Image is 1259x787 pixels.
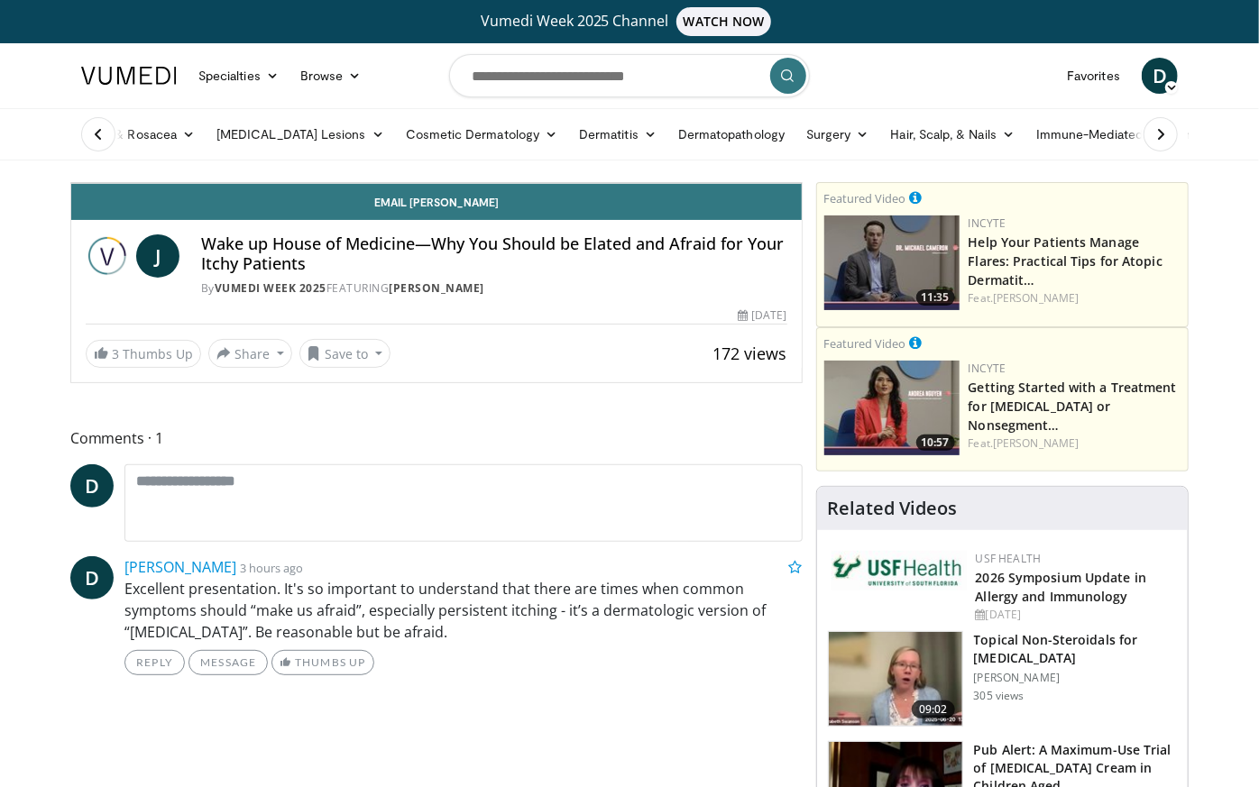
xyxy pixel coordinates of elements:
[667,116,795,152] a: Dermatopathology
[81,67,177,85] img: VuMedi Logo
[969,379,1177,434] a: Getting Started with a Treatment for [MEDICAL_DATA] or Nonsegment…
[824,215,960,310] a: 11:35
[390,280,485,296] a: [PERSON_NAME]
[916,289,955,306] span: 11:35
[299,339,391,368] button: Save to
[208,339,292,368] button: Share
[969,215,1006,231] a: Incyte
[713,343,787,364] span: 172 views
[916,435,955,451] span: 10:57
[70,556,114,599] a: D
[993,435,1079,451] a: [PERSON_NAME]
[974,671,1177,685] p: [PERSON_NAME]
[449,54,810,97] input: Search topics, interventions
[84,7,1175,36] a: Vumedi Week 2025 ChannelWATCH NOW
[70,116,206,152] a: Acne & Rosacea
[795,116,880,152] a: Surgery
[1025,116,1172,152] a: Immune-Mediated
[188,58,289,94] a: Specialties
[568,116,667,152] a: Dermatitis
[201,234,787,273] h4: Wake up House of Medicine—Why You Should be Elated and Afraid for Your Itchy Patients
[289,58,372,94] a: Browse
[832,551,967,590] img: 6ba8804a-8538-4002-95e7-a8f8012d4a11.png.150x105_q85_autocrop_double_scale_upscale_version-0.2.jpg
[136,234,179,278] a: J
[215,280,326,296] a: Vumedi Week 2025
[70,426,803,450] span: Comments 1
[974,631,1177,667] h3: Topical Non-Steroidals for [MEDICAL_DATA]
[188,650,268,675] a: Message
[974,689,1025,703] p: 305 views
[829,632,962,726] img: 34a4b5e7-9a28-40cd-b963-80fdb137f70d.150x105_q85_crop-smart_upscale.jpg
[201,280,787,297] div: By FEATURING
[828,498,958,519] h4: Related Videos
[676,7,772,36] span: WATCH NOW
[240,560,303,576] small: 3 hours ago
[271,650,373,675] a: Thumbs Up
[976,607,1173,623] div: [DATE]
[86,340,201,368] a: 3 Thumbs Up
[880,116,1025,152] a: Hair, Scalp, & Nails
[124,650,185,675] a: Reply
[824,361,960,455] a: 10:57
[206,116,395,152] a: [MEDICAL_DATA] Lesions
[969,233,1163,288] a: Help Your Patients Manage Flares: Practical Tips for Atopic Dermatit…
[86,234,129,278] img: Vumedi Week 2025
[824,335,906,352] small: Featured Video
[976,551,1042,566] a: USF Health
[395,116,568,152] a: Cosmetic Dermatology
[1056,58,1131,94] a: Favorites
[71,184,802,220] a: Email [PERSON_NAME]
[1142,58,1178,94] a: D
[976,569,1146,605] a: 2026 Symposium Update in Allergy and Immunology
[828,631,1177,727] a: 09:02 Topical Non-Steroidals for [MEDICAL_DATA] [PERSON_NAME] 305 views
[71,183,802,184] video-js: Video Player
[912,700,955,718] span: 09:02
[969,290,1181,307] div: Feat.
[824,215,960,310] img: 601112bd-de26-4187-b266-f7c9c3587f14.png.150x105_q85_crop-smart_upscale.jpg
[824,190,906,206] small: Featured Video
[70,464,114,508] a: D
[993,290,1079,306] a: [PERSON_NAME]
[969,435,1181,452] div: Feat.
[969,361,1006,376] a: Incyte
[824,361,960,455] img: e02a99de-beb8-4d69-a8cb-018b1ffb8f0c.png.150x105_q85_crop-smart_upscale.jpg
[738,307,786,324] div: [DATE]
[124,578,803,643] p: Excellent presentation. It's so important to understand that there are times when common symptoms...
[112,345,119,362] span: 3
[124,557,236,577] a: [PERSON_NAME]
